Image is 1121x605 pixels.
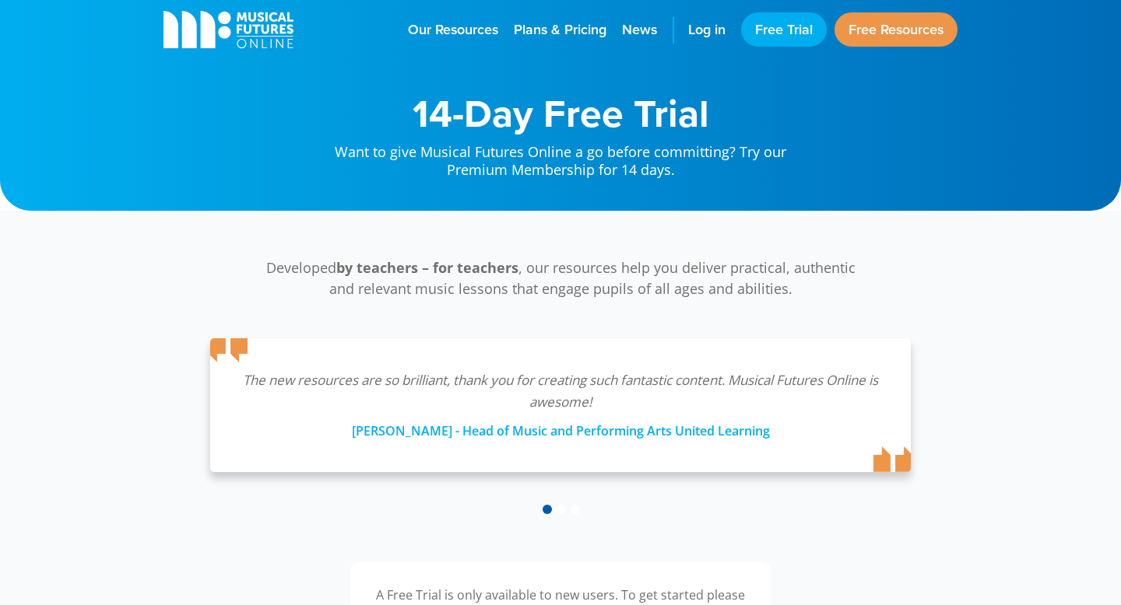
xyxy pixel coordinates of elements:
span: News [622,19,657,40]
div: [PERSON_NAME] - Head of Music and Performing Arts United Learning [241,413,880,441]
a: Free Resources [835,12,958,47]
a: Free Trial [741,12,827,47]
span: Plans & Pricing [514,19,606,40]
strong: by teachers – for teachers [336,258,518,277]
p: Want to give Musical Futures Online a go before committing? Try our Premium Membership for 14 days. [319,132,802,180]
span: Our Resources [408,19,498,40]
p: Developed , our resources help you deliver practical, authentic and relevant music lessons that e... [257,257,864,299]
span: Log in [688,19,726,40]
h1: 14-Day Free Trial [319,93,802,132]
p: The new resources are so brilliant, thank you for creating such fantastic content. Musical Future... [241,369,880,413]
